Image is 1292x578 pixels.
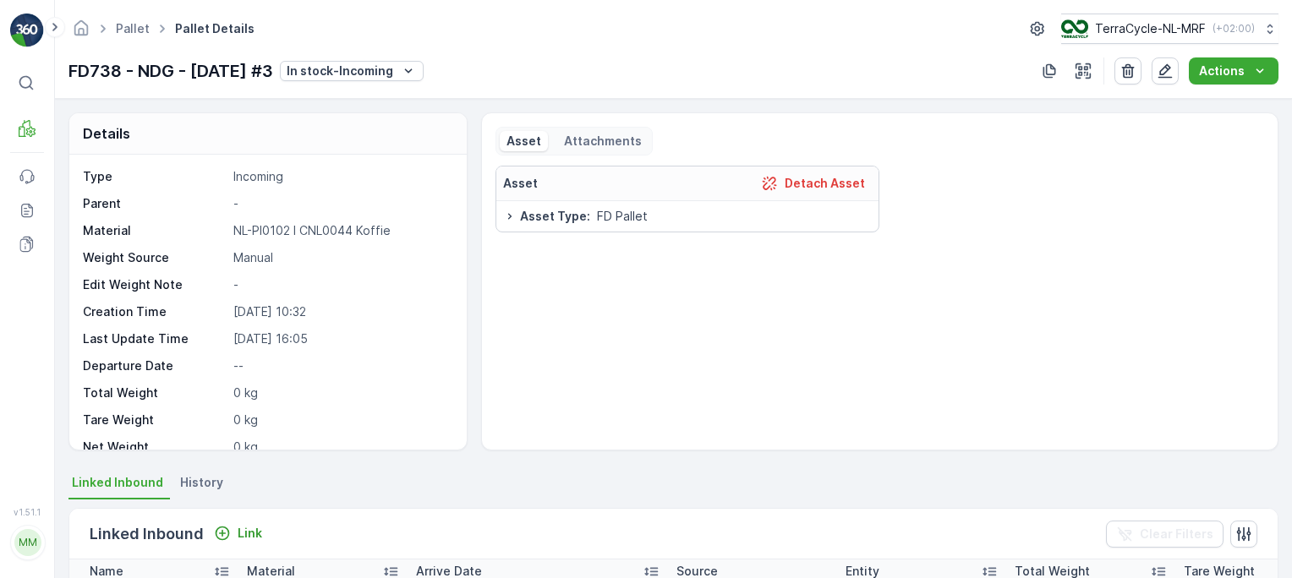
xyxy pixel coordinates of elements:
[83,439,227,455] p: Net Weight
[1095,20,1206,37] p: TerraCycle-NL-MRF
[116,21,150,35] a: Pallet
[233,330,449,347] p: [DATE] 16:05
[83,384,227,401] p: Total Weight
[10,507,44,517] span: v 1.51.1
[83,195,227,212] p: Parent
[10,521,44,564] button: MM
[207,523,269,543] button: Link
[754,173,872,194] button: Detach Asset
[68,58,273,84] p: FD738 - NDG - [DATE] #3
[233,303,449,320] p: [DATE] 10:32
[1140,526,1213,543] p: Clear Filters
[233,276,449,293] p: -
[83,222,227,239] p: Material
[597,208,648,225] span: FD Pallet
[1189,57,1278,85] button: Actions
[180,474,223,491] span: History
[233,384,449,401] p: 0 kg
[233,249,449,266] p: Manual
[72,25,90,40] a: Homepage
[172,20,258,37] span: Pallet Details
[785,175,865,192] p: Detach Asset
[83,249,227,266] p: Weight Source
[233,439,449,455] p: 0 kg
[1199,63,1245,79] p: Actions
[280,61,424,81] button: In stock-Incoming
[233,412,449,428] p: 0 kg
[83,168,227,185] p: Type
[520,208,590,225] span: Asset Type :
[83,357,227,374] p: Departure Date
[1106,521,1224,548] button: Clear Filters
[506,133,541,150] p: Asset
[10,14,44,47] img: logo
[14,529,41,556] div: MM
[233,195,449,212] p: -
[83,330,227,347] p: Last Update Time
[233,168,449,185] p: Incoming
[561,133,642,150] p: Attachments
[83,412,227,428] p: Tare Weight
[83,123,130,144] p: Details
[233,357,449,374] p: --
[238,525,262,542] p: Link
[287,63,393,79] p: In stock-Incoming
[83,276,227,293] p: Edit Weight Note
[72,474,163,491] span: Linked Inbound
[83,303,227,320] p: Creation Time
[1061,19,1088,38] img: TC_v739CUj.png
[1213,22,1255,35] p: ( +02:00 )
[233,222,449,239] p: NL-PI0102 I CNL0044 Koffie
[503,175,538,192] p: Asset
[90,522,204,546] p: Linked Inbound
[1061,14,1278,44] button: TerraCycle-NL-MRF(+02:00)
